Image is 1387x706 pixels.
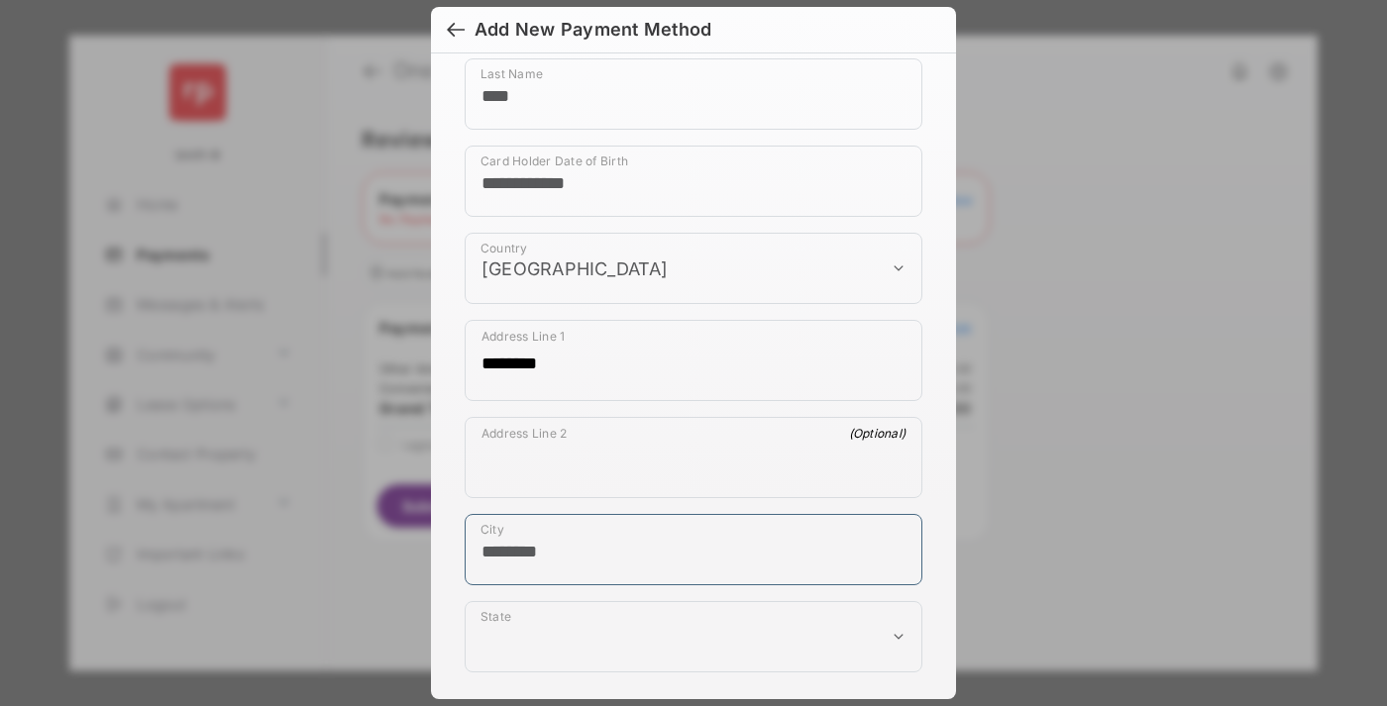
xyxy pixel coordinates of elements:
[465,233,922,304] div: payment_method_screening[postal_addresses][country]
[465,601,922,672] div: payment_method_screening[postal_addresses][administrativeArea]
[465,514,922,585] div: payment_method_screening[postal_addresses][locality]
[465,417,922,498] div: payment_method_screening[postal_addresses][addressLine2]
[465,320,922,401] div: payment_method_screening[postal_addresses][addressLine1]
[475,19,711,41] div: Add New Payment Method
